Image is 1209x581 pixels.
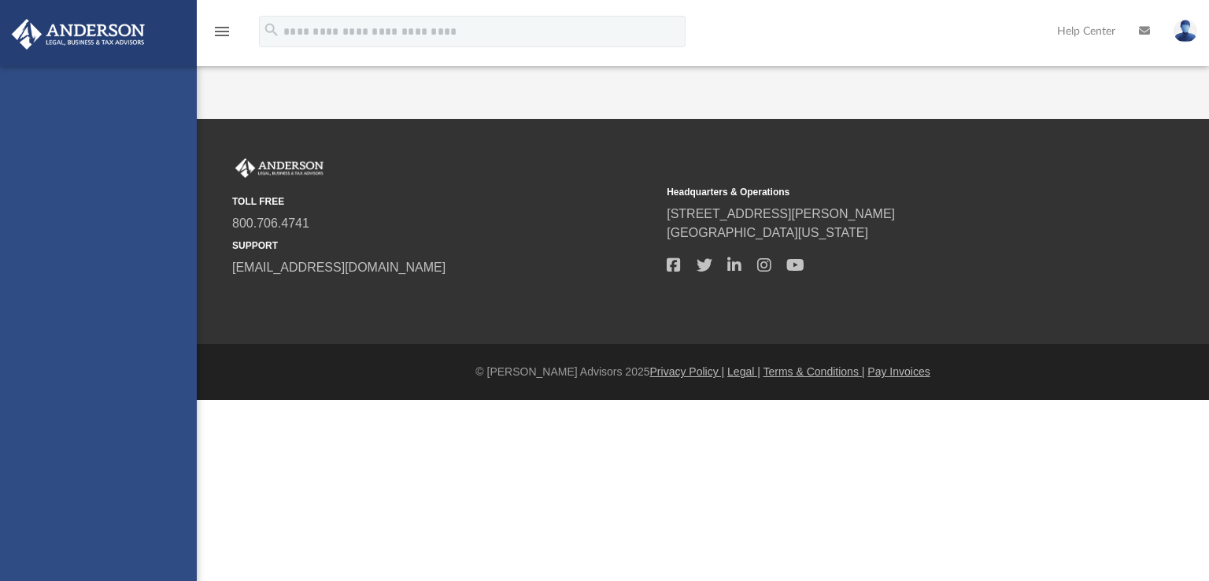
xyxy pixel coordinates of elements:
[667,207,895,220] a: [STREET_ADDRESS][PERSON_NAME]
[232,216,309,230] a: 800.706.4741
[232,261,446,274] a: [EMAIL_ADDRESS][DOMAIN_NAME]
[232,194,656,209] small: TOLL FREE
[213,30,231,41] a: menu
[1174,20,1197,43] img: User Pic
[667,226,868,239] a: [GEOGRAPHIC_DATA][US_STATE]
[650,365,725,378] a: Privacy Policy |
[667,185,1090,199] small: Headquarters & Operations
[763,365,865,378] a: Terms & Conditions |
[263,21,280,39] i: search
[213,22,231,41] i: menu
[7,19,150,50] img: Anderson Advisors Platinum Portal
[232,239,656,253] small: SUPPORT
[232,158,327,179] img: Anderson Advisors Platinum Portal
[727,365,760,378] a: Legal |
[197,364,1209,380] div: © [PERSON_NAME] Advisors 2025
[867,365,930,378] a: Pay Invoices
